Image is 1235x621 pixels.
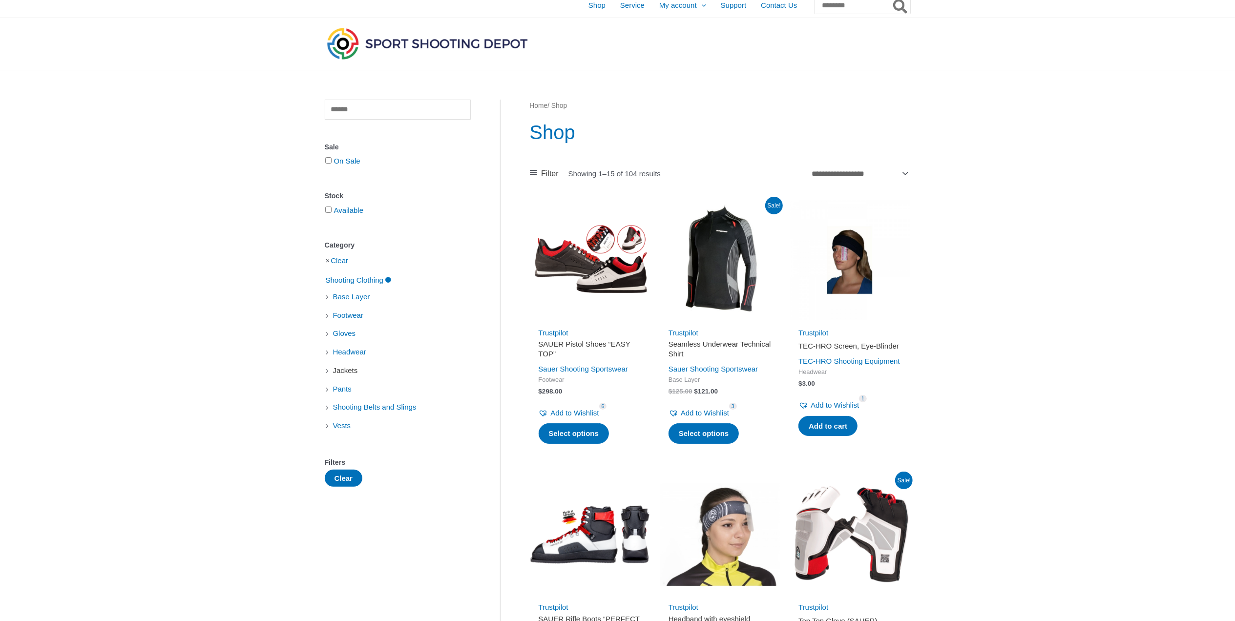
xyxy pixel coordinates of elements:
span: Vests [332,417,352,434]
a: Footwear [332,310,365,319]
span: Footwear [332,307,365,324]
span: Base Layer [669,376,771,384]
a: On Sale [334,157,360,165]
a: Add to Wishlist [669,406,729,420]
nav: Breadcrumb [530,100,910,112]
h1: Shop [530,119,910,146]
span: 6 [599,403,607,410]
span: Gloves [332,325,357,342]
select: Shop order [808,166,910,181]
a: TEC-HRO Screen, Eye-Blinder [798,341,901,354]
img: SAUER Pistol Shoes "EASY TOP" [530,200,650,320]
a: Shooting Clothing [325,275,392,284]
h2: SAUER Pistol Shoes “EASY TOP” [539,339,641,358]
a: Shooting Belts and Slings [332,402,418,411]
a: Add to Wishlist [539,406,599,420]
div: Stock [325,189,471,203]
span: $ [694,388,698,395]
bdi: 298.00 [539,388,563,395]
span: Jackets [332,362,359,379]
a: Select options for “SAUER Pistol Shoes "EASY TOP"” [539,423,609,444]
span: Shooting Clothing [325,272,384,289]
a: Trustpilot [798,329,828,337]
bdi: 121.00 [694,388,718,395]
a: Add to cart: “TEC-HRO Screen, Eye-Blinder” [798,416,858,436]
span: $ [539,388,543,395]
a: Clear [331,256,348,265]
span: Add to Wishlist [811,401,859,409]
a: Sauer Shooting Sportswear [669,365,758,373]
a: Jackets [332,366,359,374]
img: Headband with eyeshield (Anschutz) [660,475,780,595]
a: Home [530,102,548,109]
h2: Seamless Underwear Technical Shirt [669,339,771,358]
div: Category [325,238,471,252]
a: Add to Wishlist [798,398,859,412]
span: Sale! [765,197,783,214]
a: Gloves [332,329,357,337]
span: Footwear [539,376,641,384]
a: Trustpilot [669,329,698,337]
h2: TEC-HRO Screen, Eye-Blinder [798,341,901,351]
span: Sale! [895,472,913,489]
span: Filter [541,166,559,181]
a: Pants [332,384,353,393]
div: Sale [325,140,471,154]
bdi: 125.00 [669,388,692,395]
a: Trustpilot [539,329,568,337]
img: Top Ten Glove [790,475,910,595]
img: TEC-HRO Screen [790,200,910,320]
input: On Sale [325,157,332,164]
span: Shooting Belts and Slings [332,399,418,415]
img: Seamless Underwear Technical Shirt [660,200,780,320]
a: Sauer Shooting Sportswear [539,365,628,373]
span: Add to Wishlist [681,409,729,417]
bdi: 3.00 [798,380,815,387]
a: Base Layer [332,292,371,300]
button: Clear [325,470,363,487]
a: Filter [530,166,559,181]
span: $ [669,388,672,395]
a: Headwear [332,347,367,355]
a: Trustpilot [539,603,568,611]
a: Trustpilot [798,603,828,611]
a: SAUER Pistol Shoes “EASY TOP” [539,339,641,362]
a: Seamless Underwear Technical Shirt [669,339,771,362]
input: Available [325,207,332,213]
span: Headwear [798,368,901,376]
img: Sport Shooting Depot [325,25,530,62]
a: Available [334,206,364,214]
p: Showing 1–15 of 104 results [568,170,661,177]
div: Filters [325,455,471,470]
span: Headwear [332,344,367,360]
span: Pants [332,381,353,397]
span: Add to Wishlist [551,409,599,417]
a: Vests [332,421,352,429]
img: PERFECT X [530,475,650,595]
span: Base Layer [332,289,371,305]
span: 1 [859,395,867,402]
a: Trustpilot [669,603,698,611]
span: 3 [729,403,737,410]
span: $ [798,380,802,387]
a: Select options for “Seamless Underwear Technical Shirt” [669,423,739,444]
a: TEC-HRO Shooting Equipment [798,357,900,365]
